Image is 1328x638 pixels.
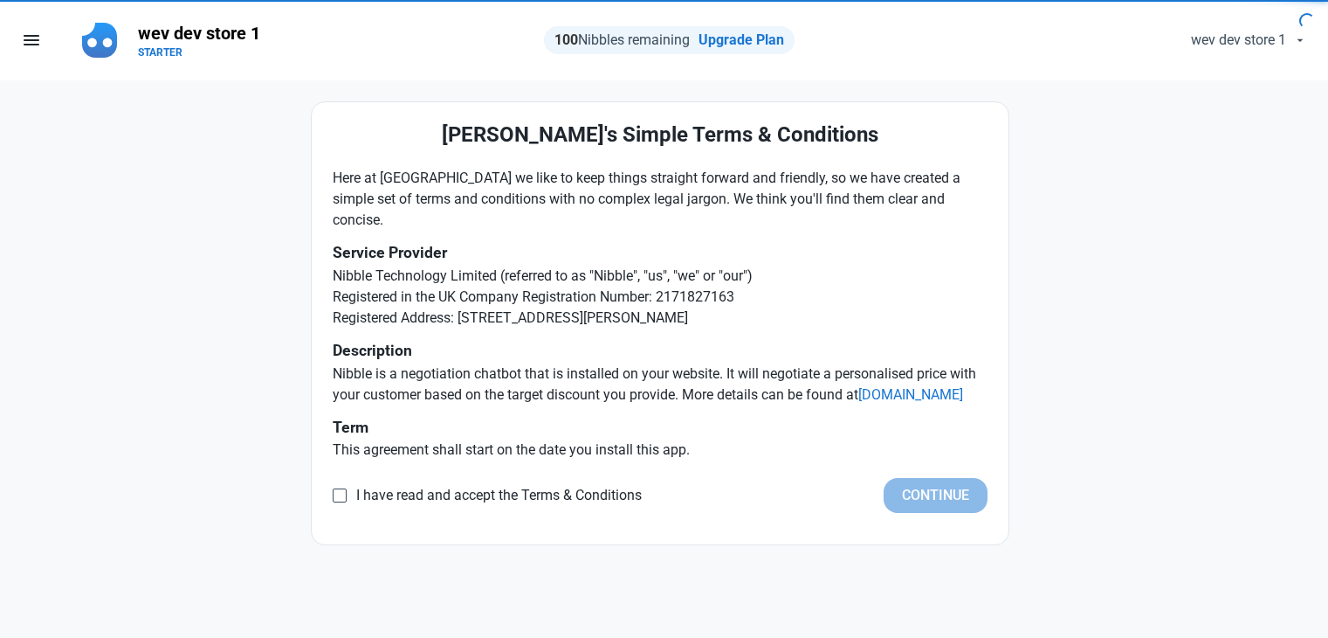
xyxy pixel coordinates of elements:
[138,45,260,59] p: STARTER
[554,31,690,48] span: Nibbles remaining
[21,30,42,51] span: menu
[127,14,271,66] a: wev dev store 1STARTER
[1191,30,1286,51] span: wev dev store 1
[333,420,987,437] h4: Term
[347,487,642,504] span: I have read and accept the Terms & Conditions
[333,343,987,360] h4: Description
[554,31,578,48] strong: 100
[333,123,987,147] h2: [PERSON_NAME]'s Simple Terms & Conditions
[858,386,963,403] a: [DOMAIN_NAME]
[333,364,987,406] p: Nibble is a negotiation chatbot that is installed on your website. It will negotiate a personalis...
[138,21,260,45] p: wev dev store 1
[1176,23,1318,58] button: wev dev store 1
[884,478,987,513] button: Continue
[333,440,987,461] p: This agreement shall start on the date you install this app.
[698,31,784,48] a: Upgrade Plan
[333,168,987,231] p: Here at [GEOGRAPHIC_DATA] we like to keep things straight forward and friendly, so we have create...
[333,245,987,262] h4: Service Provider
[333,266,987,329] p: Nibble Technology Limited (referred to as "Nibble", "us", "we" or "our") Registered in the UK Com...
